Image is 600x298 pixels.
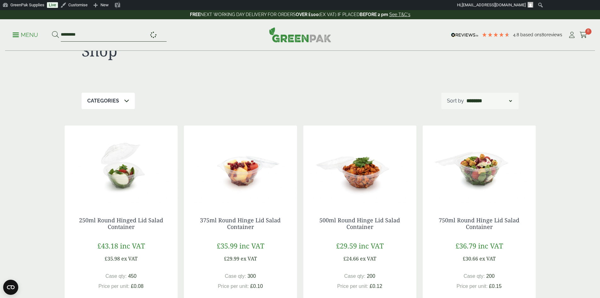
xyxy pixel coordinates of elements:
strong: OVER £100 [296,12,319,17]
span: 4.8 [513,32,520,37]
span: £36.79 [455,241,476,250]
p: Menu [13,31,38,39]
span: ex VAT [241,255,257,262]
span: ex VAT [479,255,496,262]
span: inc VAT [478,241,503,250]
span: Case qty: [225,273,246,279]
img: 250ml Round Hinged Salad Container open (Large) [65,126,178,204]
span: [EMAIL_ADDRESS][DOMAIN_NAME] [462,3,526,7]
span: £35.98 [105,255,120,262]
i: Cart [580,32,587,38]
a: 750ml Round Hinge Lid Salad Container [439,216,519,231]
span: Price per unit: [98,283,129,289]
span: £43.18 [97,241,118,250]
span: 200 [367,273,375,279]
span: inc VAT [359,241,384,250]
a: 500ml Round Hinge Lid Salad Container [319,216,400,231]
span: Price per unit: [456,283,488,289]
h1: Shop [82,42,300,60]
span: Based on [520,32,540,37]
strong: FREE [190,12,200,17]
span: £35.99 [217,241,237,250]
span: inc VAT [120,241,145,250]
img: 500ml Round Hinged Salad Container open (Large) [303,126,416,204]
span: inc VAT [239,241,264,250]
span: 200 [486,273,495,279]
img: GreenPak Supplies [269,27,331,42]
span: 180 [540,32,547,37]
span: 300 [248,273,256,279]
a: See T&C's [389,12,410,17]
img: 750ml Round Hinged Salad Container open (Large) [423,126,536,204]
span: Price per unit: [218,283,249,289]
span: 450 [128,273,137,279]
span: £0.10 [250,283,263,289]
p: Categories [87,97,119,105]
img: 375ml Round Hinged Salad Container open (Large) [184,126,297,204]
span: £0.08 [131,283,144,289]
button: Open CMP widget [3,280,18,295]
span: ex VAT [121,255,138,262]
span: Case qty: [344,273,366,279]
strong: BEFORE 2 pm [360,12,388,17]
span: Case qty: [464,273,485,279]
span: £30.66 [463,255,478,262]
span: £0.15 [489,283,502,289]
span: £24.66 [343,255,359,262]
span: £0.12 [370,283,382,289]
a: 8 [580,30,587,40]
span: £29.99 [224,255,239,262]
select: Shop order [465,97,513,105]
i: My Account [568,32,576,38]
a: 250ml Round Hinged Lid Salad Container [79,216,163,231]
div: 4.78 Stars [482,32,510,38]
span: 8 [585,28,591,35]
span: £29.59 [336,241,357,250]
span: Price per unit: [337,283,368,289]
span: Case qty: [106,273,127,279]
a: 375ml Round Hinge Lid Salad Container [200,216,281,231]
span: reviews [547,32,562,37]
a: Live [47,2,58,8]
p: Sort by [447,97,464,105]
a: Menu [13,31,38,38]
span: ex VAT [360,255,376,262]
img: REVIEWS.io [451,33,478,37]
